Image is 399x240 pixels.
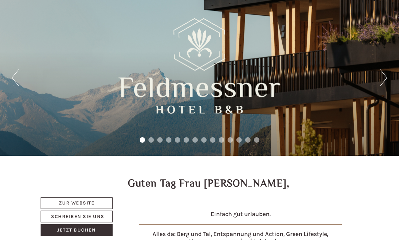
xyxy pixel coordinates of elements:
a: Jetzt buchen [41,224,113,236]
button: Next [380,69,387,86]
h1: Guten Tag Frau [PERSON_NAME], [128,178,290,189]
a: Zur Website [41,197,113,209]
img: image [139,224,342,225]
a: Schreiben Sie uns [41,211,113,222]
h4: Einfach gut urlauben. [133,211,349,218]
button: Previous [12,69,19,86]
